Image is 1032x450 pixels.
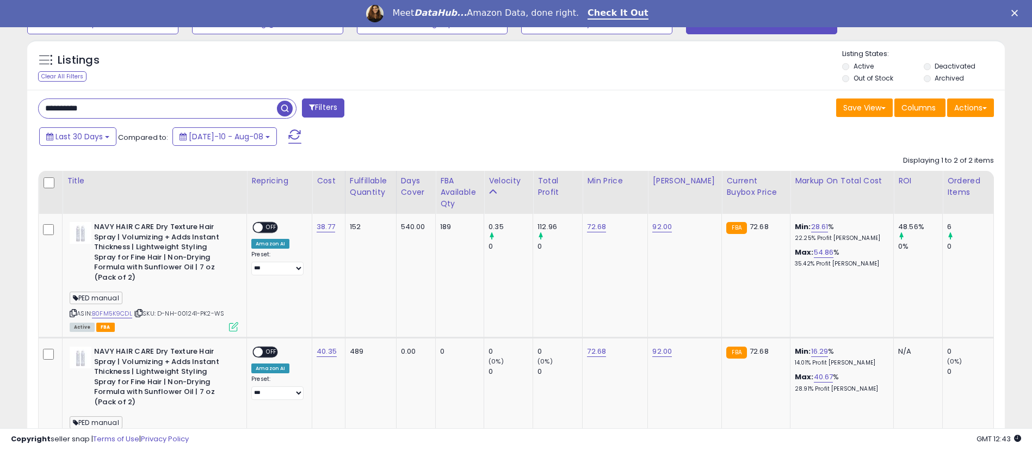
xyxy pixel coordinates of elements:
[70,347,91,368] img: 41XNf3SDlXL._SL40_.jpg
[392,8,579,19] div: Meet Amazon Data, done right.
[898,222,942,232] div: 48.56%
[251,251,304,275] div: Preset:
[317,175,341,187] div: Cost
[811,346,829,357] a: 16.29
[795,248,885,268] div: %
[587,221,606,232] a: 72.68
[898,242,942,251] div: 0%
[726,175,786,198] div: Current Buybox Price
[947,242,993,251] div: 0
[898,347,934,356] div: N/A
[652,346,672,357] a: 92.00
[263,223,280,232] span: OFF
[366,5,384,22] img: Profile image for Georgie
[118,132,168,143] span: Compared to:
[947,175,989,198] div: Ordered Items
[795,372,885,392] div: %
[935,73,964,83] label: Archived
[726,347,746,359] small: FBA
[795,359,885,367] p: 14.01% Profit [PERSON_NAME]
[1011,10,1022,16] div: Close
[141,434,189,444] a: Privacy Policy
[11,434,51,444] strong: Copyright
[795,372,814,382] b: Max:
[652,175,717,187] div: [PERSON_NAME]
[836,98,893,117] button: Save View
[652,221,672,232] a: 92.00
[317,346,337,357] a: 40.35
[11,434,189,445] div: seller snap | |
[401,347,428,356] div: 0.00
[750,346,769,356] span: 72.68
[947,357,962,366] small: (0%)
[842,49,1005,59] p: Listing States:
[537,175,578,198] div: Total Profit
[854,61,874,71] label: Active
[947,367,993,377] div: 0
[795,235,885,242] p: 22.25% Profit [PERSON_NAME]
[70,416,122,429] span: PED manual
[70,222,238,330] div: ASIN:
[795,385,885,393] p: 28.91% Profit [PERSON_NAME]
[70,323,95,332] span: All listings currently available for purchase on Amazon
[302,98,344,118] button: Filters
[96,323,115,332] span: FBA
[537,367,582,377] div: 0
[317,221,335,232] a: 38.77
[977,434,1021,444] span: 2025-09-8 12:43 GMT
[901,102,936,113] span: Columns
[70,222,91,244] img: 41XNf3SDlXL._SL40_.jpg
[489,367,533,377] div: 0
[898,175,938,187] div: ROI
[489,357,504,366] small: (0%)
[189,131,263,142] span: [DATE]-10 - Aug-08
[489,222,533,232] div: 0.35
[537,222,582,232] div: 112.96
[94,222,226,285] b: NAVY HAIR CARE Dry Texture Hair Spray | Volumizing + Adds Instant Thickness | Lightweight Styling...
[93,434,139,444] a: Terms of Use
[894,98,946,117] button: Columns
[587,346,606,357] a: 72.68
[440,347,475,356] div: 0
[92,309,132,318] a: B0FM5K9CDL
[811,221,829,232] a: 28.61
[489,242,533,251] div: 0
[903,156,994,166] div: Displaying 1 to 2 of 2 items
[795,221,811,232] b: Min:
[537,347,582,356] div: 0
[750,221,769,232] span: 72.68
[55,131,103,142] span: Last 30 Days
[134,309,224,318] span: | SKU: D-NH-001241-PK2-WS
[947,347,993,356] div: 0
[440,175,479,209] div: FBA Available Qty
[251,239,289,249] div: Amazon AI
[67,175,242,187] div: Title
[489,175,528,187] div: Velocity
[790,171,894,214] th: The percentage added to the cost of goods (COGS) that forms the calculator for Min & Max prices.
[263,348,280,357] span: OFF
[814,372,833,383] a: 40.67
[795,175,889,187] div: Markup on Total Cost
[58,53,100,68] h5: Listings
[94,347,226,410] b: NAVY HAIR CARE Dry Texture Hair Spray | Volumizing + Adds Instant Thickness | Lightweight Styling...
[350,347,388,356] div: 489
[795,222,885,242] div: %
[854,73,893,83] label: Out of Stock
[251,363,289,373] div: Amazon AI
[350,175,392,198] div: Fulfillable Quantity
[251,375,304,400] div: Preset:
[251,175,307,187] div: Repricing
[350,222,388,232] div: 152
[795,247,814,257] b: Max:
[587,175,643,187] div: Min Price
[947,98,994,117] button: Actions
[70,292,122,304] span: PED manual
[489,347,533,356] div: 0
[537,242,582,251] div: 0
[414,8,467,18] i: DataHub...
[172,127,277,146] button: [DATE]-10 - Aug-08
[38,71,86,82] div: Clear All Filters
[726,222,746,234] small: FBA
[39,127,116,146] button: Last 30 Days
[795,346,811,356] b: Min:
